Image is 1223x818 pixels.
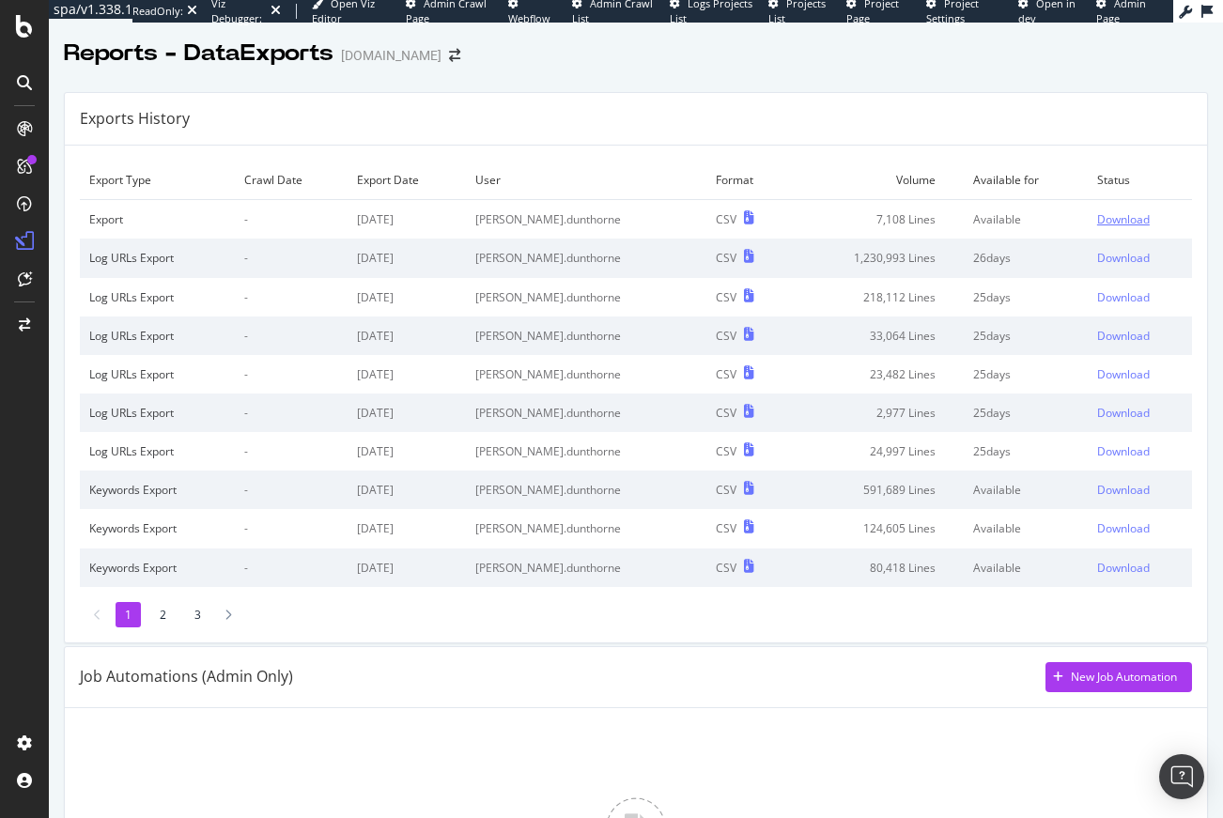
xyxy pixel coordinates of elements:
[235,471,348,509] td: -
[466,432,706,471] td: [PERSON_NAME].dunthorne
[348,432,466,471] td: [DATE]
[790,432,965,471] td: 24,997 Lines
[964,161,1088,200] td: Available for
[466,278,706,316] td: [PERSON_NAME].dunthorne
[80,666,293,687] div: Job Automations (Admin Only)
[64,38,333,69] div: Reports - DataExports
[89,328,225,344] div: Log URLs Export
[348,239,466,277] td: [DATE]
[716,366,736,382] div: CSV
[235,239,348,277] td: -
[466,509,706,548] td: [PERSON_NAME].dunthorne
[235,394,348,432] td: -
[790,278,965,316] td: 218,112 Lines
[80,108,190,130] div: Exports History
[1097,250,1183,266] a: Download
[466,161,706,200] td: User
[1097,328,1150,344] div: Download
[348,548,466,587] td: [DATE]
[716,289,736,305] div: CSV
[964,239,1088,277] td: 26 days
[1097,520,1150,536] div: Download
[716,520,736,536] div: CSV
[790,355,965,394] td: 23,482 Lines
[1097,443,1150,459] div: Download
[466,394,706,432] td: [PERSON_NAME].dunthorne
[716,443,736,459] div: CSV
[466,239,706,277] td: [PERSON_NAME].dunthorne
[235,509,348,548] td: -
[348,471,466,509] td: [DATE]
[790,200,965,239] td: 7,108 Lines
[1097,405,1183,421] a: Download
[466,200,706,239] td: [PERSON_NAME].dunthorne
[973,482,1078,498] div: Available
[1097,328,1183,344] a: Download
[716,405,736,421] div: CSV
[466,355,706,394] td: [PERSON_NAME].dunthorne
[790,161,965,200] td: Volume
[1097,250,1150,266] div: Download
[790,509,965,548] td: 124,605 Lines
[973,560,1078,576] div: Available
[716,482,736,498] div: CSV
[89,289,225,305] div: Log URLs Export
[1097,560,1183,576] a: Download
[973,211,1078,227] div: Available
[790,316,965,355] td: 33,064 Lines
[235,278,348,316] td: -
[508,11,550,25] span: Webflow
[1097,560,1150,576] div: Download
[1045,662,1192,692] button: New Job Automation
[716,211,736,227] div: CSV
[790,471,965,509] td: 591,689 Lines
[706,161,790,200] td: Format
[341,46,441,65] div: [DOMAIN_NAME]
[185,602,210,627] li: 3
[235,355,348,394] td: -
[1071,669,1177,685] div: New Job Automation
[89,482,225,498] div: Keywords Export
[89,211,225,227] div: Export
[1097,520,1183,536] a: Download
[449,49,460,62] div: arrow-right-arrow-left
[348,509,466,548] td: [DATE]
[89,405,225,421] div: Log URLs Export
[348,200,466,239] td: [DATE]
[964,355,1088,394] td: 25 days
[1097,443,1183,459] a: Download
[964,316,1088,355] td: 25 days
[80,161,235,200] td: Export Type
[1097,211,1183,227] a: Download
[1097,366,1183,382] a: Download
[1097,289,1150,305] div: Download
[89,520,225,536] div: Keywords Export
[116,602,141,627] li: 1
[1097,405,1150,421] div: Download
[150,602,176,627] li: 2
[964,394,1088,432] td: 25 days
[1097,482,1183,498] a: Download
[466,548,706,587] td: [PERSON_NAME].dunthorne
[790,548,965,587] td: 80,418 Lines
[235,161,348,200] td: Crawl Date
[89,250,225,266] div: Log URLs Export
[466,471,706,509] td: [PERSON_NAME].dunthorne
[348,394,466,432] td: [DATE]
[790,239,965,277] td: 1,230,993 Lines
[132,4,183,19] div: ReadOnly:
[964,278,1088,316] td: 25 days
[348,355,466,394] td: [DATE]
[1097,211,1150,227] div: Download
[235,200,348,239] td: -
[466,316,706,355] td: [PERSON_NAME].dunthorne
[1097,289,1183,305] a: Download
[235,432,348,471] td: -
[716,328,736,344] div: CSV
[348,161,466,200] td: Export Date
[790,394,965,432] td: 2,977 Lines
[1088,161,1192,200] td: Status
[348,278,466,316] td: [DATE]
[1159,754,1204,799] div: Open Intercom Messenger
[89,366,225,382] div: Log URLs Export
